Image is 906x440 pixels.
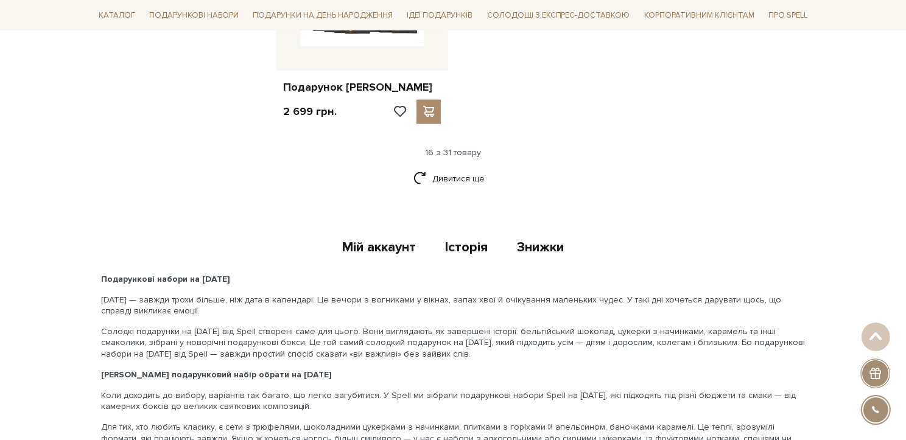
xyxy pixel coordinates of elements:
p: Коли доходить до вибору, варіантів так багато, що легко загубитися. У Spell ми зібрали подарунков... [101,390,805,412]
a: Каталог [94,6,140,25]
a: Ідеї подарунків [402,6,477,25]
b: Подарункові набори на [DATE] [101,274,230,284]
a: Мій аккаунт [342,239,416,259]
b: [PERSON_NAME] подарунковий набір обрати на [DATE] [101,369,332,380]
a: Подарунок [PERSON_NAME] [283,80,441,94]
a: Дивитися ще [413,168,493,189]
a: Про Spell [764,6,812,25]
a: Історія [445,239,488,259]
a: Корпоративним клієнтам [639,6,759,25]
a: Подарунки на День народження [248,6,398,25]
p: Солодкі подарунки на [DATE] від Spell створені саме для цього. Вони виглядають як завершені істор... [101,326,805,360]
p: [DATE] — завжди трохи більше, ніж дата в календарі. Це вечори з вогниками у вікнах, запах хвої й ... [101,295,805,316]
p: 2 699 грн. [283,105,337,119]
a: Подарункові набори [144,6,244,25]
div: 16 з 31 товару [89,147,817,158]
a: Знижки [517,239,564,259]
a: Солодощі з експрес-доставкою [482,5,635,26]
